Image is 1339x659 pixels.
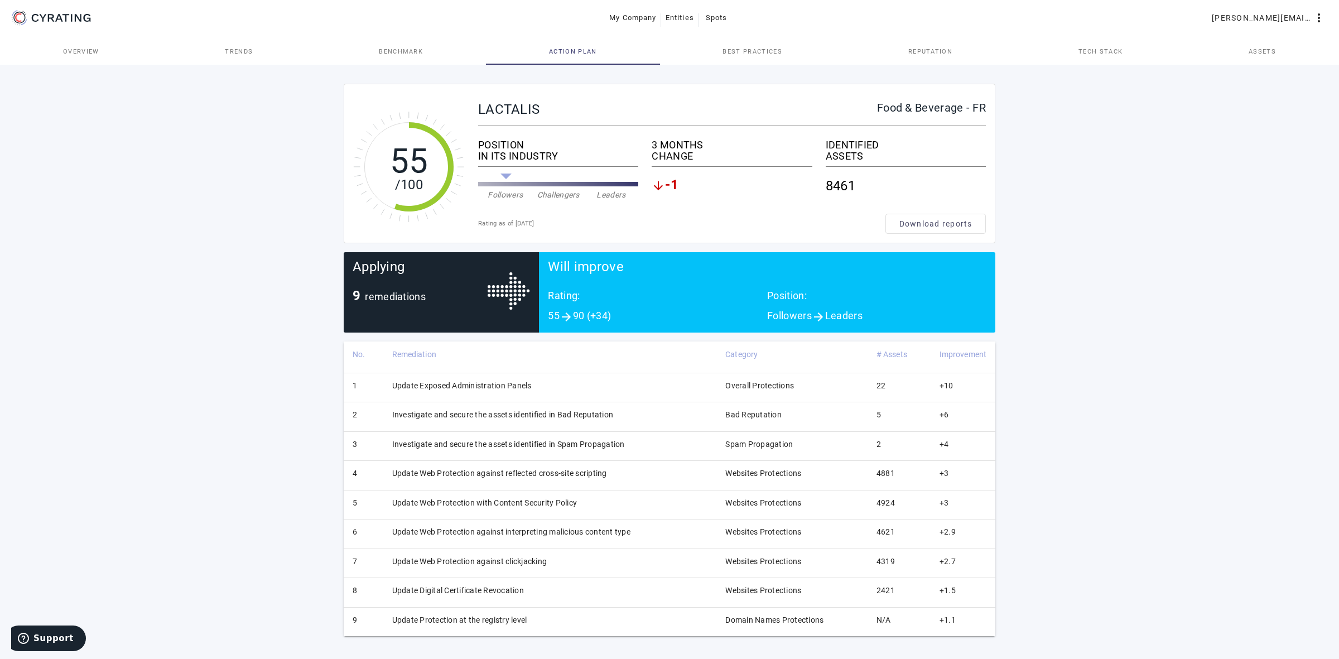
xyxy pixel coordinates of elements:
td: 5 [344,490,383,519]
td: 6 [344,519,383,549]
td: 9 [344,607,383,636]
div: ASSETS [826,151,986,162]
div: Position: [767,290,986,310]
td: Update Web Protection against interpreting malicious content type [383,519,717,549]
div: 3 MONTHS [652,140,812,151]
td: +3 [931,461,995,490]
tspan: /100 [395,177,423,193]
span: Overview [63,49,99,55]
div: 55 90 (+34) [548,310,767,324]
button: [PERSON_NAME][EMAIL_ADDRESS][DOMAIN_NAME] [1207,8,1330,28]
td: Investigate and secure the assets identified in Bad Reputation [383,402,717,431]
td: Websites Protections [716,578,868,607]
td: 5 [868,402,931,431]
td: 2 [344,402,383,431]
td: Update Web Protection with Content Security Policy [383,490,717,519]
span: -1 [665,179,678,193]
td: +1.5 [931,578,995,607]
td: 1 [344,373,383,402]
td: Websites Protections [716,461,868,490]
td: Update Web Protection against reflected cross-site scripting [383,461,717,490]
th: Improvement [931,341,995,373]
span: My Company [609,9,657,27]
mat-icon: arrow_forward [560,310,573,324]
td: Update Exposed Administration Panels [383,373,717,402]
button: Spots [699,8,734,28]
td: Websites Protections [716,519,868,549]
div: Rating as of [DATE] [478,218,885,229]
td: N/A [868,607,931,636]
mat-icon: arrow_downward [652,179,665,193]
iframe: Opens a widget where you can find more information [11,626,86,653]
span: Tech Stack [1078,49,1123,55]
div: Followers [479,189,532,200]
th: No. [344,341,383,373]
td: +1.1 [931,607,995,636]
td: +4 [931,431,995,460]
td: +6 [931,402,995,431]
span: 9 [353,288,360,304]
td: 4319 [868,549,931,578]
span: remediations [365,291,426,302]
td: Websites Protections [716,490,868,519]
th: Category [716,341,868,373]
div: Applying [353,261,488,290]
div: IN ITS INDUSTRY [478,151,638,162]
th: Remediation [383,341,717,373]
button: Entities [661,8,699,28]
td: +2.9 [931,519,995,549]
div: CHANGE [652,151,812,162]
td: Domain Names Protections [716,607,868,636]
div: IDENTIFIED [826,140,986,151]
span: Spots [706,9,728,27]
div: Rating: [548,290,767,310]
div: LACTALIS [478,102,877,117]
td: Investigate and secure the assets identified in Spam Propagation [383,431,717,460]
td: Update Protection at the registry level [383,607,717,636]
td: +3 [931,490,995,519]
td: 4 [344,461,383,490]
div: 8461 [826,171,986,200]
td: +2.7 [931,549,995,578]
td: 4621 [868,519,931,549]
div: Leaders [585,189,638,200]
td: 3 [344,431,383,460]
td: 2 [868,431,931,460]
div: Challengers [532,189,585,200]
span: Trends [225,49,253,55]
mat-icon: more_vert [1312,11,1326,25]
button: My Company [605,8,661,28]
td: 22 [868,373,931,402]
th: # Assets [868,341,931,373]
div: POSITION [478,140,638,151]
div: Will improve [548,261,986,290]
mat-icon: arrow_forward [812,310,825,324]
button: Download reports [885,214,986,234]
span: [PERSON_NAME][EMAIL_ADDRESS][DOMAIN_NAME] [1212,9,1312,27]
span: Benchmark [379,49,423,55]
div: Food & Beverage - FR [877,102,986,113]
span: Download reports [899,218,972,229]
span: Reputation [908,49,952,55]
span: Best practices [723,49,782,55]
td: 4881 [868,461,931,490]
td: Overall Protections [716,373,868,402]
div: Followers Leaders [767,310,986,324]
td: 7 [344,549,383,578]
td: +10 [931,373,995,402]
span: Action Plan [549,49,597,55]
td: Update Web Protection against clickjacking [383,549,717,578]
td: 4924 [868,490,931,519]
g: CYRATING [32,14,91,22]
td: Websites Protections [716,549,868,578]
tspan: 55 [390,141,428,181]
td: Bad Reputation [716,402,868,431]
td: Spam Propagation [716,431,868,460]
td: 2421 [868,578,931,607]
td: 8 [344,578,383,607]
span: Assets [1249,49,1276,55]
td: Update Digital Certificate Revocation [383,578,717,607]
span: Entities [666,9,694,27]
